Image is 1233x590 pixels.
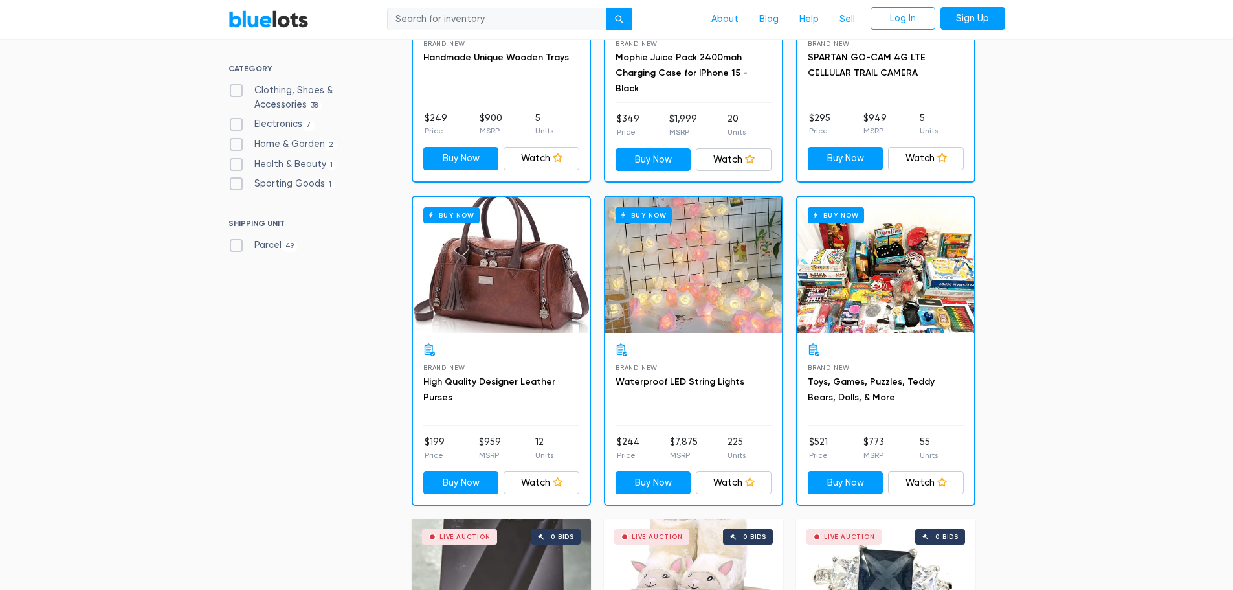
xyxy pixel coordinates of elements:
[935,534,959,540] div: 0 bids
[920,449,938,461] p: Units
[616,471,691,495] a: Buy Now
[325,180,336,190] span: 1
[479,435,501,461] li: $959
[809,111,830,137] li: $295
[809,449,828,461] p: Price
[425,125,447,137] p: Price
[326,160,337,170] span: 1
[535,435,553,461] li: 12
[302,120,315,131] span: 7
[808,207,864,223] h6: Buy Now
[743,534,766,540] div: 0 bids
[616,364,658,371] span: Brand New
[632,534,683,540] div: Live Auction
[282,242,298,252] span: 49
[617,449,640,461] p: Price
[863,125,887,137] p: MSRP
[228,219,383,233] h6: SHIPPING UNIT
[670,449,698,461] p: MSRP
[423,364,465,371] span: Brand New
[789,7,829,32] a: Help
[425,111,447,137] li: $249
[728,112,746,138] li: 20
[617,435,640,461] li: $244
[480,125,502,137] p: MSRP
[413,197,590,333] a: Buy Now
[605,197,782,333] a: Buy Now
[669,112,697,138] li: $1,999
[423,471,499,495] a: Buy Now
[808,147,883,170] a: Buy Now
[616,148,691,172] a: Buy Now
[920,435,938,461] li: 55
[228,177,336,191] label: Sporting Goods
[228,10,309,28] a: BlueLots
[797,197,974,333] a: Buy Now
[504,471,579,495] a: Watch
[871,7,935,30] a: Log In
[423,376,555,403] a: High Quality Designer Leather Purses
[616,376,744,387] a: Waterproof LED String Lights
[228,157,337,172] label: Health & Beauty
[423,52,569,63] a: Handmade Unique Wooden Trays
[504,147,579,170] a: Watch
[808,40,850,47] span: Brand New
[809,125,830,137] p: Price
[696,471,772,495] a: Watch
[325,140,338,150] span: 2
[888,147,964,170] a: Watch
[228,84,383,111] label: Clothing, Shoes & Accessories
[808,376,935,403] a: Toys, Games, Puzzles, Teddy Bears, Dolls, & More
[535,111,553,137] li: 5
[808,52,926,78] a: SPARTAN GO-CAM 4G LTE CELLULAR TRAIL CAMERA
[888,471,964,495] a: Watch
[824,534,875,540] div: Live Auction
[808,471,883,495] a: Buy Now
[829,7,865,32] a: Sell
[728,126,746,138] p: Units
[551,534,574,540] div: 0 bids
[425,449,445,461] p: Price
[617,126,639,138] p: Price
[480,111,502,137] li: $900
[749,7,789,32] a: Blog
[701,7,749,32] a: About
[307,100,322,111] span: 38
[616,52,748,94] a: Mophie Juice Pack 2400mah Charging Case for IPhone 15 - Black
[617,112,639,138] li: $349
[696,148,772,172] a: Watch
[479,449,501,461] p: MSRP
[616,207,672,223] h6: Buy Now
[425,435,445,461] li: $199
[728,435,746,461] li: 225
[439,534,491,540] div: Live Auction
[535,125,553,137] p: Units
[863,435,884,461] li: $773
[669,126,697,138] p: MSRP
[616,40,658,47] span: Brand New
[920,125,938,137] p: Units
[228,238,298,253] label: Parcel
[670,435,698,461] li: $7,875
[728,449,746,461] p: Units
[228,117,315,131] label: Electronics
[863,449,884,461] p: MSRP
[423,147,499,170] a: Buy Now
[809,435,828,461] li: $521
[808,364,850,371] span: Brand New
[535,449,553,461] p: Units
[423,40,465,47] span: Brand New
[940,7,1005,30] a: Sign Up
[920,111,938,137] li: 5
[228,64,383,78] h6: CATEGORY
[423,207,480,223] h6: Buy Now
[387,8,607,31] input: Search for inventory
[228,137,338,152] label: Home & Garden
[863,111,887,137] li: $949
